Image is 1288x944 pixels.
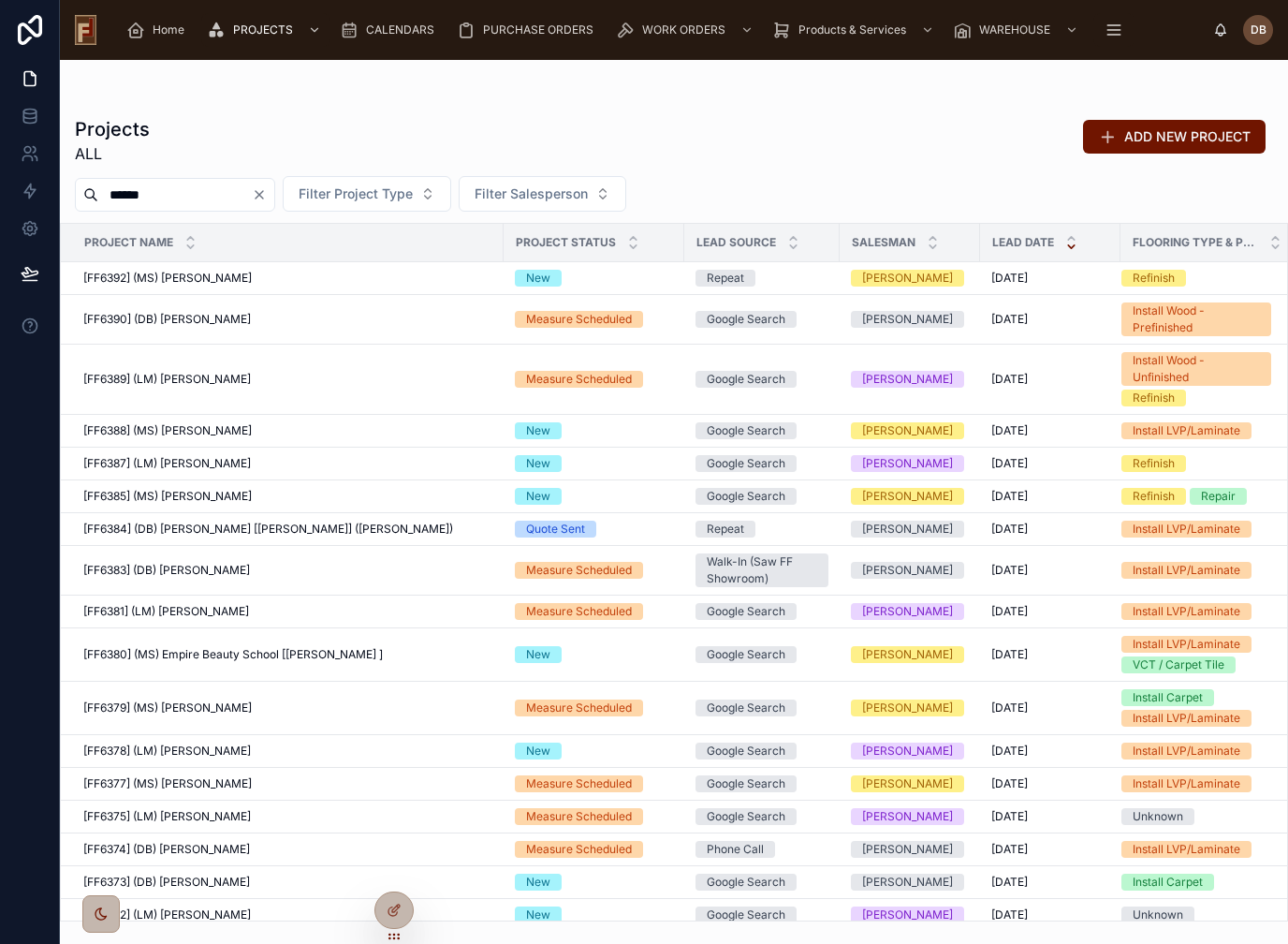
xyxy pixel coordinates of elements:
div: Google Search [707,743,785,760]
a: [FF6381] (LM) [PERSON_NAME] [83,604,492,619]
a: Install LVP/Laminate [1121,562,1271,579]
span: [FF6379] (MS) [PERSON_NAME] [83,701,252,715]
div: New [526,743,550,760]
a: [FF6372] (LM) [PERSON_NAME] [83,907,492,922]
span: [FF6380] (MS) Empire Beauty School [[PERSON_NAME] ] [83,647,383,662]
a: [FF6390] (DB) [PERSON_NAME] [83,312,492,327]
div: Google Search [707,603,785,620]
a: [FF6384] (DB) [PERSON_NAME] [[PERSON_NAME]] ([PERSON_NAME]) [83,522,492,537]
span: [FF6378] (LM) [PERSON_NAME] [83,744,251,759]
div: Install LVP/Laminate [1133,603,1240,620]
a: Walk-In (Saw FF Showroom) [695,553,828,587]
span: [FF6375] (LM) [PERSON_NAME] [83,809,251,824]
span: [DATE] [991,312,1028,327]
div: [PERSON_NAME] [862,603,953,620]
a: New [515,270,673,287]
div: Refinish [1133,488,1175,505]
span: Filter Project Type [299,184,413,203]
a: Refinish [1121,455,1271,472]
a: [PERSON_NAME] [851,907,969,923]
div: Install Wood - Unfinished [1133,352,1260,386]
span: [DATE] [991,647,1028,662]
div: Unknown [1133,808,1183,825]
a: New [515,743,673,760]
span: [DATE] [991,489,1028,504]
span: [FF6385] (MS) [PERSON_NAME] [83,489,252,504]
div: Measure Scheduled [526,700,632,716]
a: [FF6377] (MS) [PERSON_NAME] [83,776,492,791]
span: [DATE] [991,744,1028,759]
div: [PERSON_NAME] [862,907,953,923]
div: Measure Scheduled [526,841,632,858]
a: Unknown [1121,808,1271,825]
span: Lead Date [992,235,1054,250]
a: Google Search [695,488,828,505]
div: New [526,907,550,923]
span: Home [153,22,184,37]
span: [DATE] [991,907,1028,922]
a: New [515,874,673,891]
a: New [515,422,673,439]
a: [PERSON_NAME] [851,700,969,716]
div: Google Search [707,422,785,439]
a: [DATE] [991,271,1109,286]
div: Repair [1201,488,1236,505]
span: WAREHOUSE [979,22,1050,37]
a: [FF6379] (MS) [PERSON_NAME] [83,701,492,715]
a: Refinish [1121,270,1271,287]
a: Measure Scheduled [515,700,673,716]
div: Google Search [707,775,785,792]
a: [PERSON_NAME] [851,371,969,388]
a: [PERSON_NAME] [851,743,969,760]
div: Measure Scheduled [526,562,632,579]
span: ALL [75,142,150,165]
span: [DATE] [991,522,1028,537]
div: Install LVP/Laminate [1133,743,1240,760]
a: Install LVP/Laminate [1121,841,1271,858]
a: [PERSON_NAME] [851,422,969,439]
a: WAREHOUSE [947,13,1088,47]
div: Google Search [707,700,785,716]
span: [FF6390] (DB) [PERSON_NAME] [83,312,251,327]
div: Install Wood - Prefinished [1133,302,1260,336]
div: Repeat [707,521,744,538]
a: Install LVP/LaminateVCT / Carpet Tile [1121,636,1271,673]
div: Quote Sent [526,521,585,538]
div: Google Search [707,488,785,505]
a: [DATE] [991,647,1109,662]
a: Measure Scheduled [515,775,673,792]
div: Install Carpet [1133,689,1203,706]
div: [PERSON_NAME] [862,700,953,716]
div: [PERSON_NAME] [862,874,953,891]
span: [DATE] [991,604,1028,619]
a: New [515,646,673,663]
a: New [515,907,673,923]
div: [PERSON_NAME] [862,521,953,538]
a: WORK ORDERS [610,13,763,47]
a: [PERSON_NAME] [851,775,969,792]
div: [PERSON_NAME] [862,488,953,505]
a: [FF6392] (MS) [PERSON_NAME] [83,271,492,286]
a: [FF6387] (LM) [PERSON_NAME] [83,456,492,471]
a: [FF6374] (DB) [PERSON_NAME] [83,842,492,857]
a: Google Search [695,646,828,663]
div: New [526,874,550,891]
span: PROJECTS [233,22,293,37]
a: RefinishRepair [1121,488,1271,505]
a: [PERSON_NAME] [851,603,969,620]
a: Install CarpetInstall LVP/Laminate [1121,689,1271,727]
div: Install LVP/Laminate [1133,775,1240,792]
div: Measure Scheduled [526,311,632,328]
span: Lead Source [696,235,776,250]
span: [FF6377] (MS) [PERSON_NAME] [83,776,252,791]
div: New [526,455,550,472]
span: [FF6383] (DB) [PERSON_NAME] [83,563,250,578]
a: Products & Services [767,13,944,47]
a: [DATE] [991,875,1109,890]
a: Google Search [695,775,828,792]
a: Google Search [695,743,828,760]
span: [FF6372] (LM) [PERSON_NAME] [83,907,251,922]
span: [FF6392] (MS) [PERSON_NAME] [83,271,252,286]
span: [DATE] [991,456,1028,471]
div: Google Search [707,371,785,388]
